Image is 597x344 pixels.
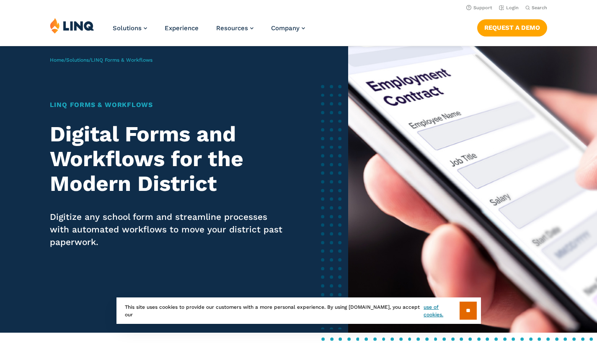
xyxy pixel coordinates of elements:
div: This site uses cookies to provide our customers with a more personal experience. By using [DOMAIN... [116,297,481,324]
img: LINQ Forms & Workflows [348,46,597,333]
a: Login [499,5,519,10]
span: Search [532,5,547,10]
h1: LINQ Forms & Workflows [50,100,285,110]
a: Home [50,57,64,63]
nav: Primary Navigation [113,18,305,45]
a: Support [466,5,492,10]
a: Solutions [66,57,89,63]
a: Resources [216,24,253,32]
span: Solutions [113,24,142,32]
button: Open Search Bar [525,5,547,11]
a: Experience [165,24,199,32]
p: Digitize any school form and streamline processes with automated workflows to move your district ... [50,211,285,248]
a: Solutions [113,24,147,32]
h2: Digital Forms and Workflows for the Modern District [50,122,285,196]
span: Company [271,24,300,32]
a: Company [271,24,305,32]
img: LINQ | K‑12 Software [50,18,94,34]
span: Resources [216,24,248,32]
nav: Button Navigation [477,18,547,36]
span: LINQ Forms & Workflows [91,57,152,63]
a: use of cookies. [424,303,459,318]
a: Request a Demo [477,19,547,36]
span: / / [50,57,152,63]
